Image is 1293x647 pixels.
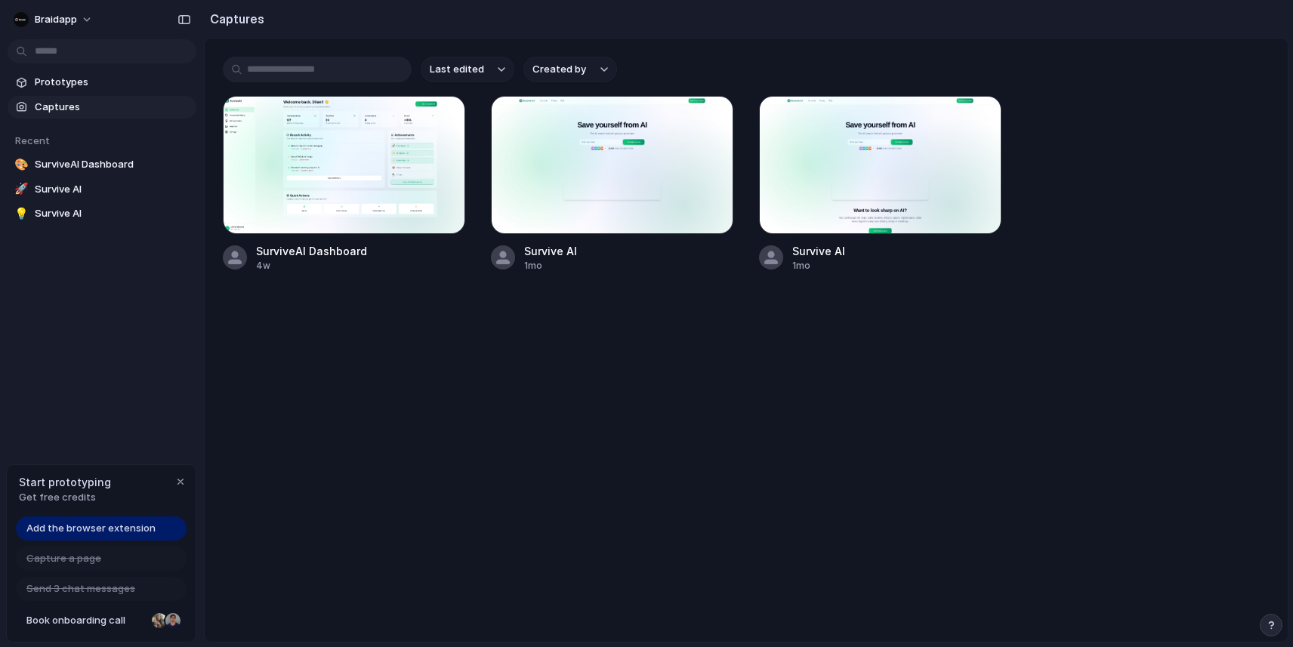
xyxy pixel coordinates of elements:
div: 💡 [14,206,29,221]
h2: Captures [204,10,264,28]
span: Survive AI [524,243,733,259]
button: braidapp [8,8,100,32]
span: Add the browser extension [26,521,156,536]
span: SurviveAI Dashboard [35,157,190,172]
span: braidapp [35,12,77,27]
span: Start prototyping [19,474,111,490]
button: Created by [523,57,617,82]
button: Last edited [421,57,514,82]
div: 1mo [524,259,733,273]
span: Created by [532,62,586,77]
a: Book onboarding call [16,608,187,633]
span: Captures [35,100,190,115]
div: 4w [256,259,465,273]
div: Nicole Kubica [150,612,168,630]
a: Captures [8,96,196,119]
span: Capture a page [26,551,101,566]
a: 🎨SurviveAI Dashboard [8,153,196,176]
span: Survive AI [792,243,1001,259]
span: Recent [15,134,50,146]
span: Survive AI [35,206,190,221]
span: Book onboarding call [26,613,146,628]
div: Christian Iacullo [164,612,182,630]
a: 🚀Survive AI [8,178,196,201]
span: SurviveAI Dashboard [256,243,465,259]
div: 1mo [792,259,1001,273]
span: Prototypes [35,75,190,90]
span: Survive AI [35,182,190,197]
a: Prototypes [8,71,196,94]
span: Last edited [430,62,484,77]
a: 💡Survive AI [8,202,196,225]
div: 🚀 [14,182,29,197]
span: Send 3 chat messages [26,581,135,596]
span: Get free credits [19,490,111,505]
div: 🎨 [14,157,29,172]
